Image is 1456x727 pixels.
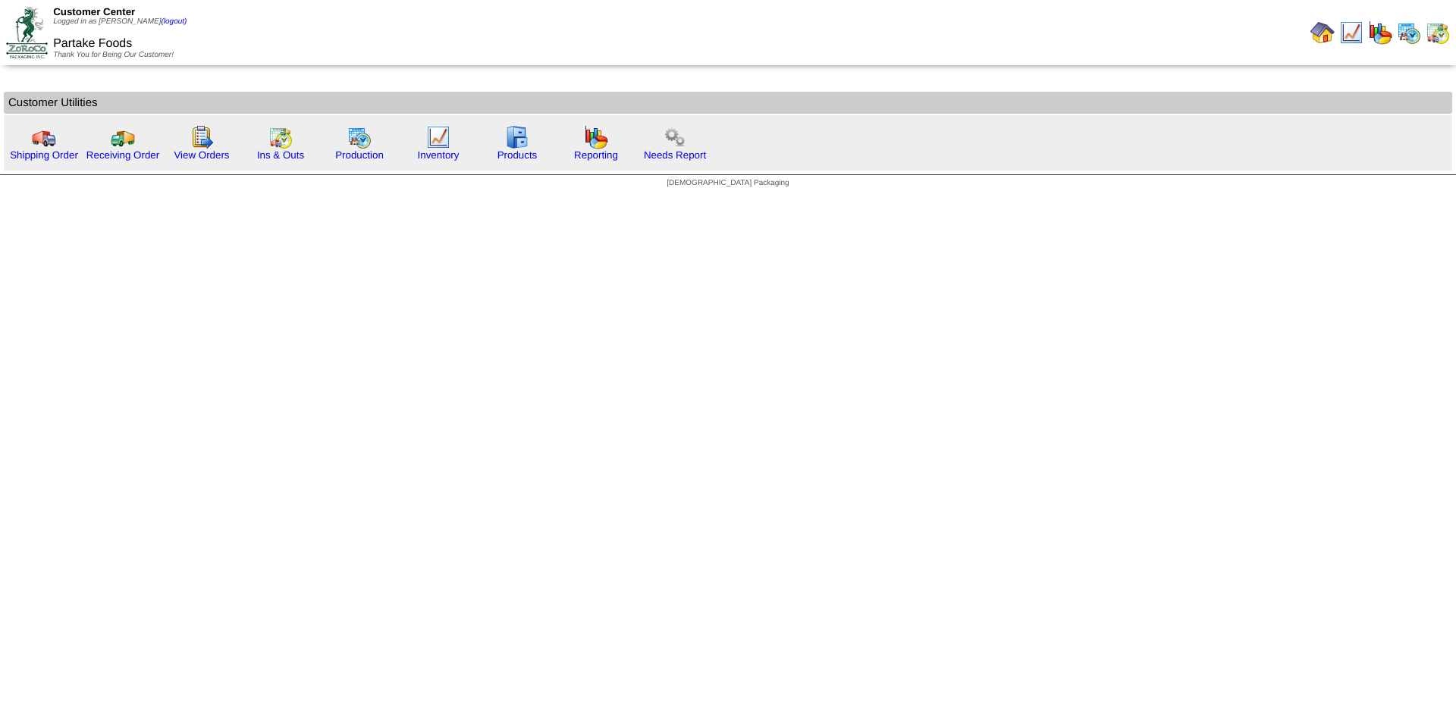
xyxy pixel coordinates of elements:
span: Partake Foods [53,37,132,50]
a: Ins & Outs [257,149,304,161]
td: Customer Utilities [4,92,1452,114]
img: calendarinout.gif [268,125,293,149]
a: Needs Report [644,149,706,161]
a: Shipping Order [10,149,78,161]
a: Inventory [418,149,460,161]
a: (logout) [161,17,187,26]
img: truck.gif [32,125,56,149]
img: truck2.gif [111,125,135,149]
img: graph.gif [584,125,608,149]
img: workorder.gif [190,125,214,149]
img: calendarprod.gif [347,125,372,149]
a: Products [497,149,538,161]
img: line_graph.gif [426,125,450,149]
img: ZoRoCo_Logo(Green%26Foil)%20jpg.webp [6,7,48,58]
img: calendarinout.gif [1426,20,1450,45]
img: workflow.png [663,125,687,149]
img: calendarprod.gif [1397,20,1421,45]
span: Thank You for Being Our Customer! [53,51,174,59]
span: Logged in as [PERSON_NAME] [53,17,187,26]
span: [DEMOGRAPHIC_DATA] Packaging [667,179,789,187]
img: graph.gif [1368,20,1392,45]
img: line_graph.gif [1339,20,1363,45]
a: Production [335,149,384,161]
a: Receiving Order [86,149,159,161]
img: home.gif [1310,20,1335,45]
img: cabinet.gif [505,125,529,149]
span: Customer Center [53,6,135,17]
a: Reporting [574,149,618,161]
a: View Orders [174,149,229,161]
